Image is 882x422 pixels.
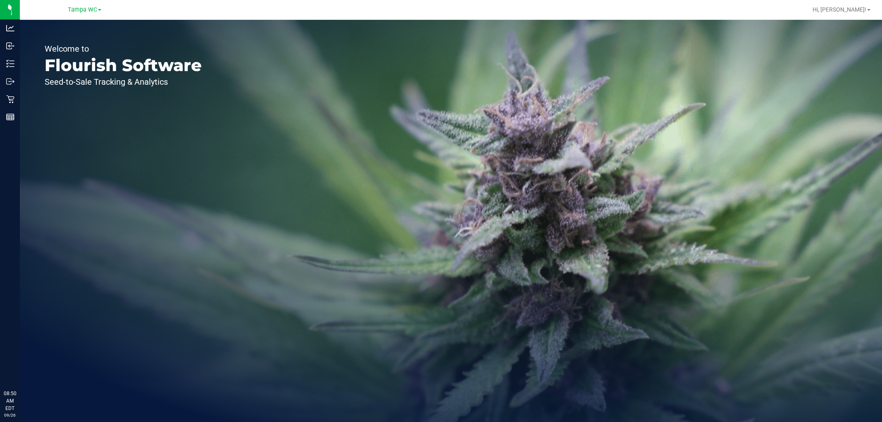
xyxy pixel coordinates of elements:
inline-svg: Reports [6,113,14,121]
inline-svg: Retail [6,95,14,103]
inline-svg: Outbound [6,77,14,86]
p: Flourish Software [45,57,202,74]
p: 08:50 AM EDT [4,390,16,412]
span: Tampa WC [68,6,97,13]
span: Hi, [PERSON_NAME]! [813,6,866,13]
inline-svg: Analytics [6,24,14,32]
inline-svg: Inbound [6,42,14,50]
inline-svg: Inventory [6,60,14,68]
p: Welcome to [45,45,202,53]
p: Seed-to-Sale Tracking & Analytics [45,78,202,86]
iframe: Resource center [8,356,33,381]
p: 09/26 [4,412,16,418]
